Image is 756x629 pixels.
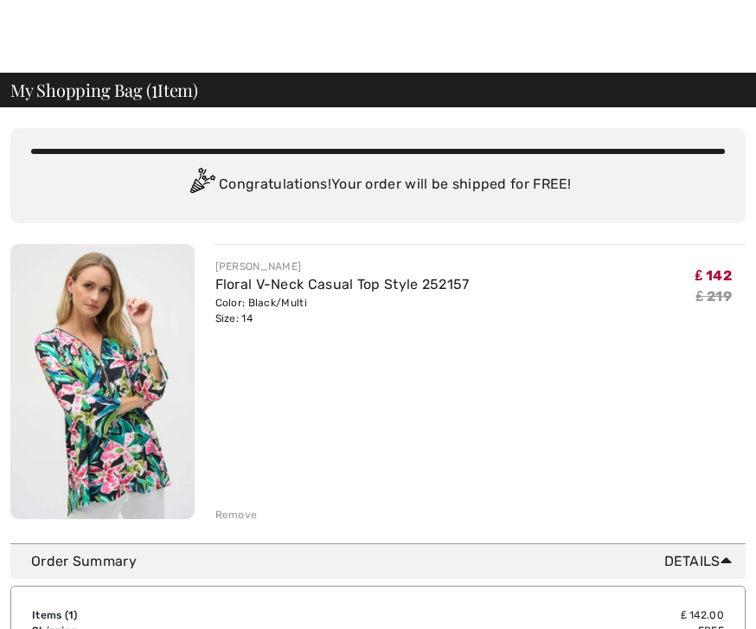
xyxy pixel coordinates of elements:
[184,168,219,202] img: Congratulation2.svg
[10,244,195,519] img: Floral V-Neck Casual Top Style 252157
[215,507,258,523] div: Remove
[31,168,725,202] div: Congratulations! Your order will be shipped for FREE!
[68,609,74,621] span: 1
[664,551,739,572] span: Details
[695,267,732,284] span: ₤ 142
[215,276,470,292] a: Floral V-Neck Casual Top Style 252157
[696,288,732,305] s: ₤ 219
[331,607,724,623] td: ₤ 142.00
[10,81,198,99] span: My Shopping Bag ( Item)
[215,259,470,274] div: [PERSON_NAME]
[215,295,470,326] div: Color: Black/Multi Size: 14
[32,607,331,623] td: Items ( )
[151,77,157,99] span: 1
[31,551,739,572] div: Order Summary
